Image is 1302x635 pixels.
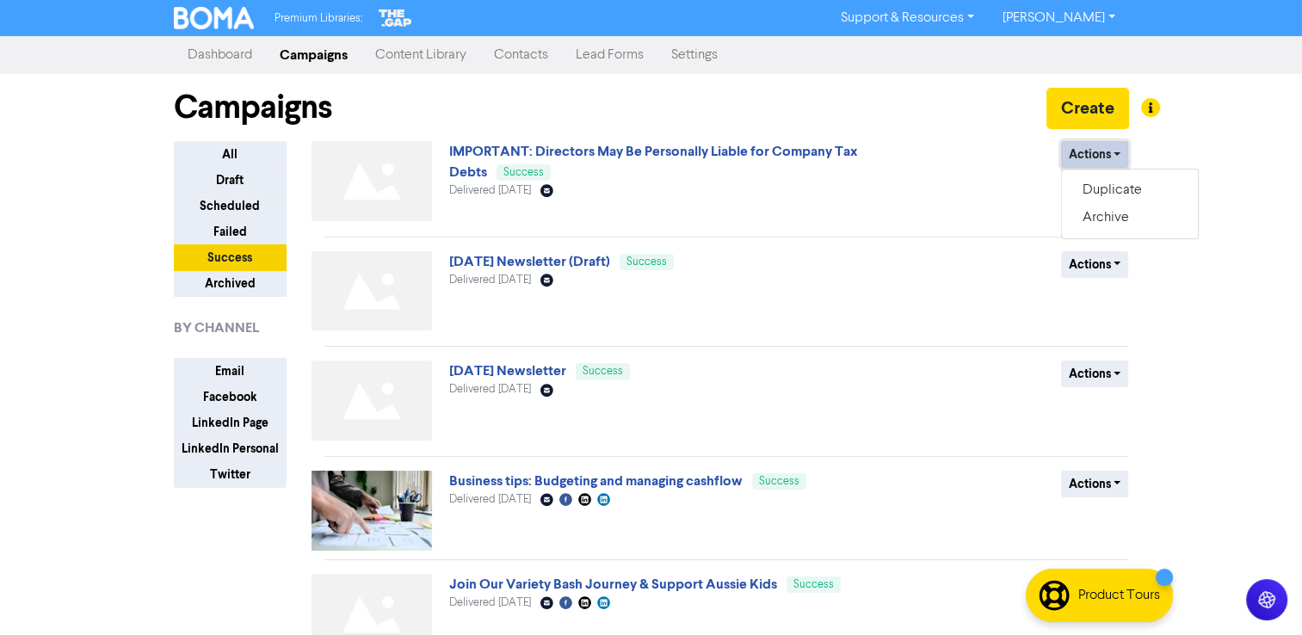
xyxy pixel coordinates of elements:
[174,193,287,219] button: Scheduled
[626,256,667,268] span: Success
[174,141,287,168] button: All
[1216,552,1302,635] iframe: Chat Widget
[312,361,432,441] img: Not found
[793,579,834,590] span: Success
[312,141,432,221] img: Not found
[1062,204,1198,231] button: Archive
[449,494,531,505] span: Delivered [DATE]
[174,358,287,385] button: Email
[449,143,858,181] a: IMPORTANT: Directors May Be Personally Liable for Company Tax Debts
[174,88,332,127] h1: Campaigns
[361,38,480,72] a: Content Library
[1061,471,1129,497] button: Actions
[449,597,531,608] span: Delivered [DATE]
[449,274,531,286] span: Delivered [DATE]
[988,4,1128,32] a: [PERSON_NAME]
[376,7,414,29] img: The Gap
[562,38,657,72] a: Lead Forms
[1061,141,1129,168] button: Actions
[583,366,623,377] span: Success
[174,435,287,462] button: LinkedIn Personal
[503,167,544,178] span: Success
[266,38,361,72] a: Campaigns
[174,38,266,72] a: Dashboard
[1046,88,1129,129] button: Create
[174,219,287,245] button: Failed
[174,461,287,488] button: Twitter
[1062,176,1198,204] button: Duplicate
[449,362,566,379] a: [DATE] Newsletter
[174,410,287,436] button: LinkedIn Page
[480,38,562,72] a: Contacts
[174,7,255,29] img: BOMA Logo
[174,317,259,338] span: BY CHANNEL
[1061,361,1129,387] button: Actions
[174,270,287,297] button: Archived
[174,244,287,271] button: Success
[275,13,362,24] span: Premium Libraries:
[174,384,287,410] button: Facebook
[1061,251,1129,278] button: Actions
[449,472,743,490] a: Business tips: Budgeting and managing cashflow
[449,253,610,270] a: [DATE] Newsletter (Draft)
[759,476,799,487] span: Success
[449,185,531,196] span: Delivered [DATE]
[312,251,432,331] img: Not found
[827,4,988,32] a: Support & Resources
[449,384,531,395] span: Delivered [DATE]
[174,167,287,194] button: Draft
[449,576,777,593] a: Join Our Variety Bash Journey & Support Aussie Kids
[312,471,432,551] img: image_1750400127881.jpg
[657,38,731,72] a: Settings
